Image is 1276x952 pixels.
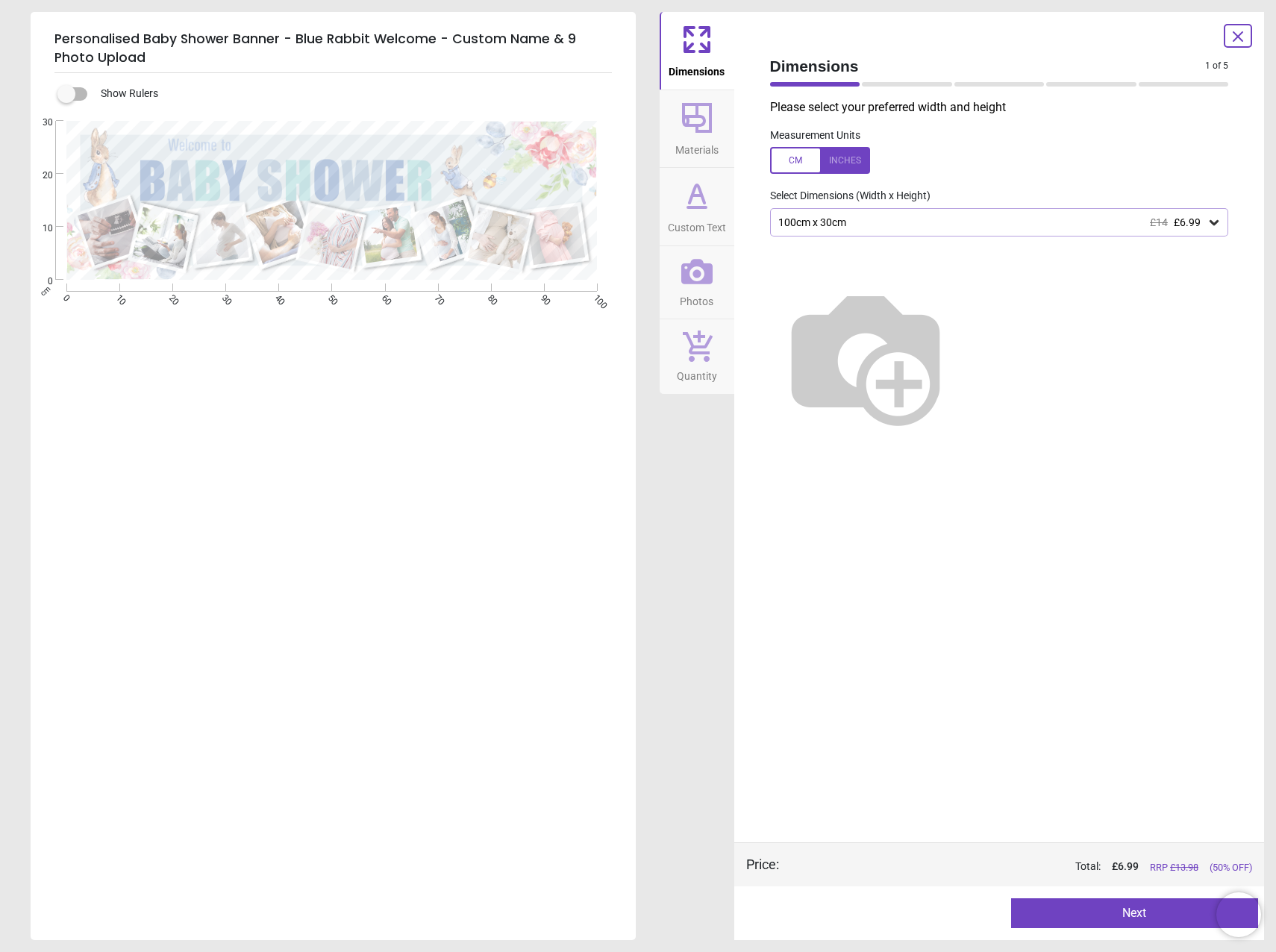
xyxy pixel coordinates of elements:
[770,99,1241,116] p: Please select your preferred width and height
[25,222,53,235] span: 10
[801,859,1253,874] div: Total:
[1011,898,1258,928] button: Next
[1118,860,1139,872] span: 6.99
[758,189,931,204] label: Select Dimensions (Width x Height)
[675,136,719,158] span: Materials
[770,55,1206,77] span: Dimensions
[1170,862,1198,873] span: £ 13.98
[777,216,1207,229] div: 100cm x 30cm
[668,213,726,236] span: Custom Text
[669,57,725,80] span: Dimensions
[1205,60,1228,72] span: 1 of 5
[1150,861,1198,874] span: RRP
[1216,892,1261,937] iframe: Brevo live chat
[1150,216,1168,228] span: £14
[1210,861,1252,874] span: (50% OFF)
[25,116,53,129] span: 30
[770,128,860,143] label: Measurement Units
[770,260,961,451] img: Helper for size comparison
[25,169,53,182] span: 20
[677,362,717,384] span: Quantity
[66,85,636,103] div: Show Rulers
[660,319,734,394] button: Quantity
[25,275,53,288] span: 0
[660,12,734,90] button: Dimensions
[680,287,713,310] span: Photos
[660,90,734,168] button: Materials
[660,246,734,319] button: Photos
[746,855,779,874] div: Price :
[1112,859,1139,874] span: £
[660,168,734,245] button: Custom Text
[1174,216,1201,228] span: £6.99
[54,24,612,73] h5: Personalised Baby Shower Banner - Blue Rabbit Welcome - Custom Name & 9 Photo Upload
